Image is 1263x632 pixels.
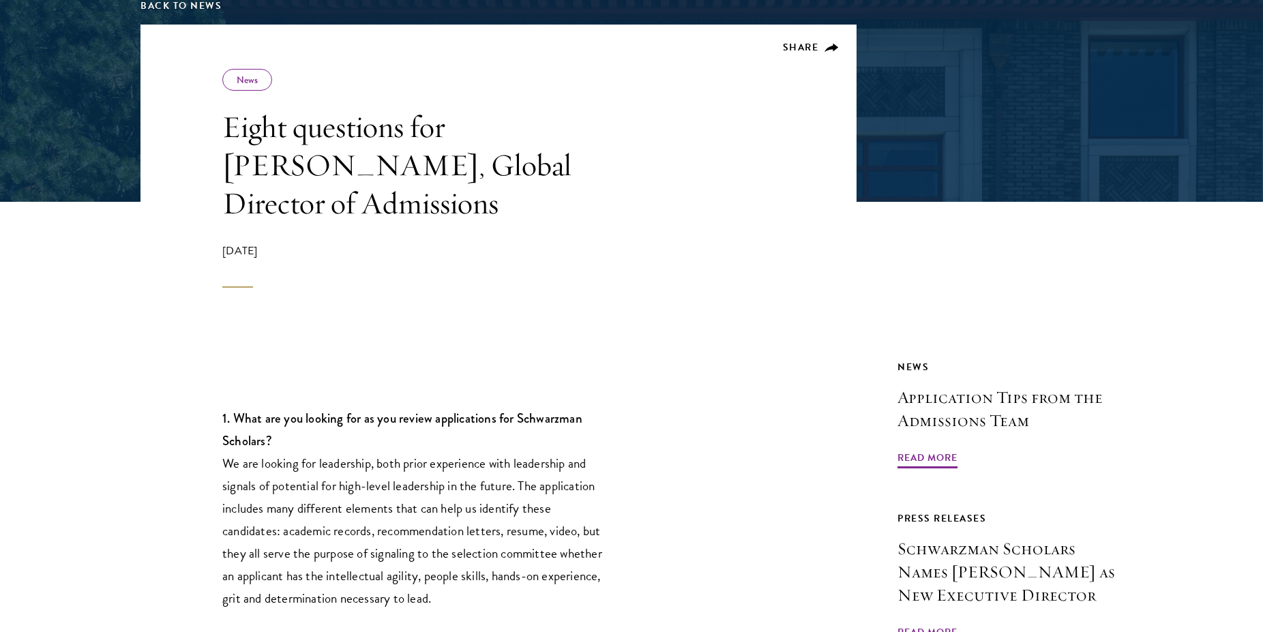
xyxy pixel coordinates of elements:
[783,42,839,54] button: Share
[222,407,611,610] p: We are looking for leadership, both prior experience with leadership and signals of potential for...
[897,510,1123,527] div: Press Releases
[897,386,1123,432] h3: Application Tips from the Admissions Team
[222,409,582,450] strong: 1. What are you looking for as you review applications for Schwarzman Scholars?
[897,449,957,470] span: Read More
[237,73,258,87] a: News
[222,243,611,288] div: [DATE]
[222,108,611,222] h1: Eight questions for [PERSON_NAME], Global Director of Admissions
[897,537,1123,607] h3: Schwarzman Scholars Names [PERSON_NAME] as New Executive Director
[783,40,819,55] span: Share
[897,359,1123,470] a: News Application Tips from the Admissions Team Read More
[897,359,1123,376] div: News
